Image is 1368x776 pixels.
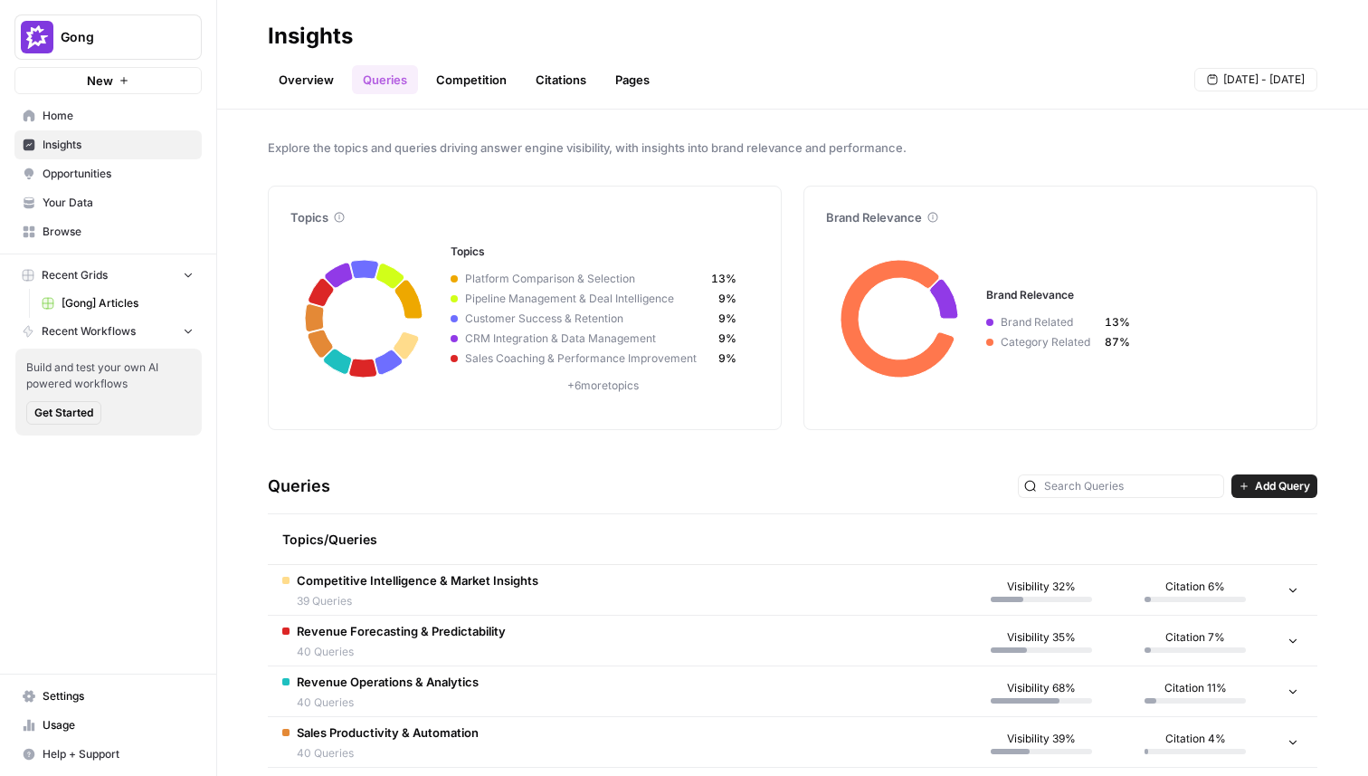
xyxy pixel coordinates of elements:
span: Recent Workflows [42,323,136,340]
span: Your Data [43,195,194,211]
button: Get Started [26,401,101,425]
span: Recent Grids [42,267,108,283]
span: Visibility 35% [1007,629,1076,646]
span: Visibility 39% [1007,731,1076,747]
span: 9% [711,331,736,347]
h3: Brand Relevance [986,287,1290,303]
button: New [14,67,202,94]
span: Sales Coaching & Performance Improvement [458,350,711,367]
a: Citations [525,65,597,94]
img: Gong Logo [21,21,53,53]
span: Citation 6% [1165,579,1225,595]
span: Insights [43,137,194,153]
span: Opportunities [43,166,194,182]
p: + 6 more topics [451,378,755,394]
span: 9% [711,350,736,367]
span: Help + Support [43,746,194,762]
a: Settings [14,682,202,711]
span: Revenue Operations & Analytics [297,673,479,691]
span: Home [43,108,194,124]
span: 40 Queries [297,644,506,660]
span: Explore the topics and queries driving answer engine visibility, with insights into brand relevan... [268,139,1317,157]
span: Gong [61,28,170,46]
span: 9% [711,291,736,307]
span: Usage [43,717,194,733]
button: Workspace: Gong [14,14,202,60]
button: Recent Grids [14,262,202,289]
button: Recent Workflows [14,318,202,345]
button: [DATE] - [DATE] [1194,68,1317,91]
span: 13% [711,271,736,287]
span: CRM Integration & Data Management [458,331,711,347]
span: Revenue Forecasting & Predictability [297,622,506,640]
span: Competitive Intelligence & Market Insights [297,571,538,589]
span: Visibility 32% [1007,579,1076,595]
a: Pages [604,65,660,94]
a: Overview [268,65,345,94]
span: 13% [1105,314,1130,331]
span: Platform Comparison & Selection [458,271,711,287]
span: 40 Queries [297,695,479,711]
span: Citation 11% [1164,680,1227,696]
a: Your Data [14,188,202,217]
h3: Queries [268,474,330,499]
a: Queries [352,65,418,94]
span: Customer Success & Retention [458,311,711,327]
span: Add Query [1255,478,1310,494]
div: Topics/Queries [282,514,950,564]
input: Search Queries [1044,477,1218,495]
button: Help + Support [14,740,202,769]
span: New [87,72,113,90]
span: Category Related [993,334,1105,350]
span: Visibility 68% [1007,680,1076,696]
span: Get Started [34,405,93,421]
div: Brand Relevance [826,208,1295,226]
span: Settings [43,688,194,704]
span: Browse [43,224,194,240]
span: Brand Related [993,314,1105,331]
span: Sales Productivity & Automation [297,723,479,742]
a: Opportunities [14,159,202,188]
div: Topics [290,208,759,226]
span: 39 Queries [297,593,538,609]
span: Citation 4% [1165,731,1226,747]
span: [Gong] Articles [62,295,194,311]
a: [Gong] Articles [33,289,202,318]
a: Insights [14,130,202,159]
span: 40 Queries [297,745,479,762]
span: 9% [711,311,736,327]
a: Browse [14,217,202,246]
a: Competition [425,65,518,94]
span: Citation 7% [1165,629,1225,646]
div: Insights [268,22,353,51]
span: 87% [1105,334,1130,350]
span: [DATE] - [DATE] [1223,72,1305,88]
a: Usage [14,711,202,740]
h3: Topics [451,244,755,260]
a: Home [14,101,202,130]
span: Pipeline Management & Deal Intelligence [458,291,711,307]
button: Add Query [1231,474,1317,498]
span: Build and test your own AI powered workflows [26,359,191,392]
